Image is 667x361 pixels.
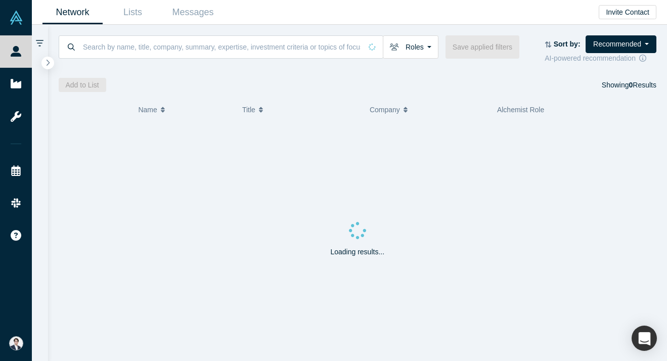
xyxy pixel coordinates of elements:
[103,1,163,24] a: Lists
[586,35,656,53] button: Recommended
[59,78,106,92] button: Add to List
[602,78,656,92] div: Showing
[599,5,656,19] button: Invite Contact
[138,99,157,120] span: Name
[242,99,255,120] span: Title
[163,1,223,24] a: Messages
[9,336,23,350] img: Eisuke Shimizu's Account
[554,40,581,48] strong: Sort by:
[138,99,232,120] button: Name
[9,11,23,25] img: Alchemist Vault Logo
[242,99,359,120] button: Title
[446,35,519,59] button: Save applied filters
[42,1,103,24] a: Network
[545,53,656,64] div: AI-powered recommendation
[629,81,656,89] span: Results
[330,247,384,257] p: Loading results...
[383,35,438,59] button: Roles
[370,99,486,120] button: Company
[629,81,633,89] strong: 0
[370,99,400,120] span: Company
[82,35,362,59] input: Search by name, title, company, summary, expertise, investment criteria or topics of focus
[497,106,544,114] span: Alchemist Role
